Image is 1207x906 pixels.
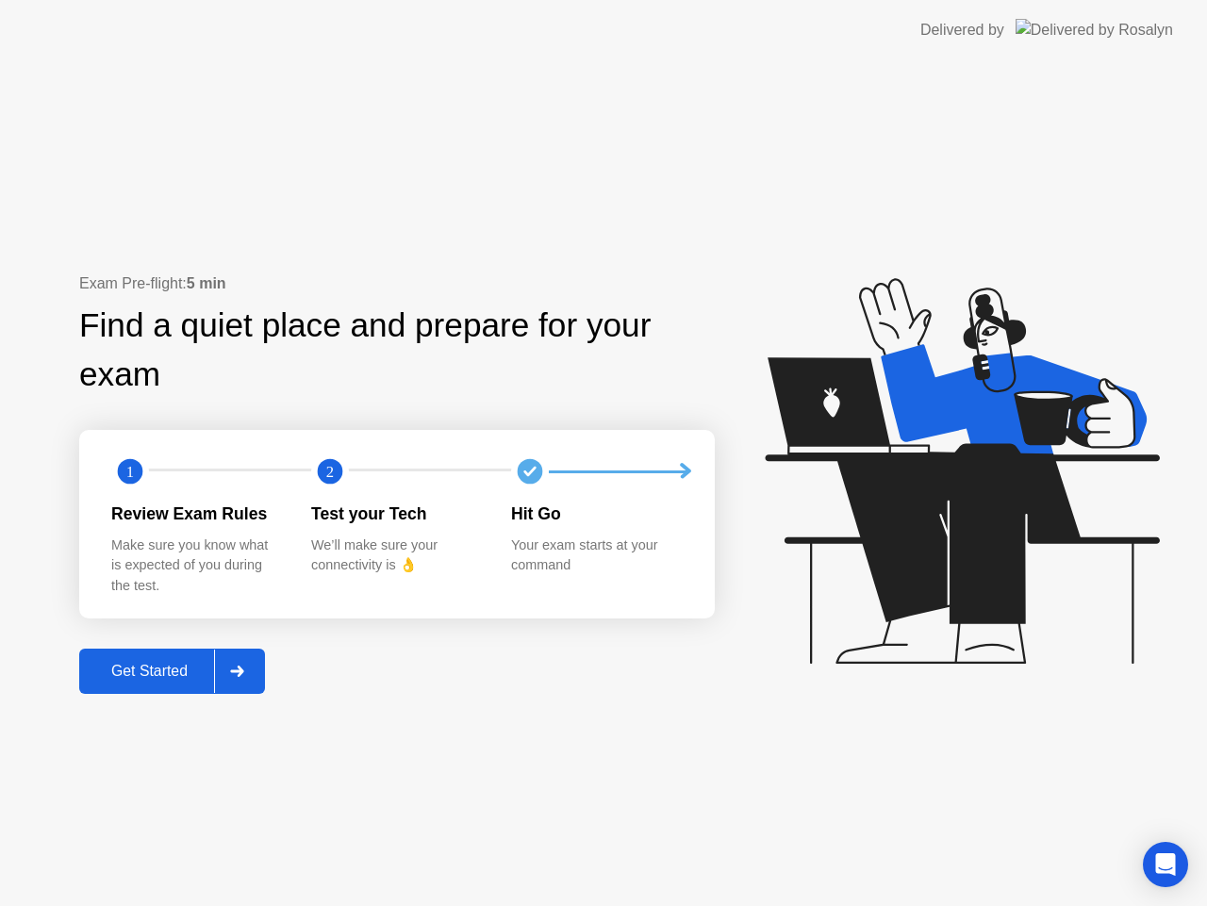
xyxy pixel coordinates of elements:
[511,535,681,576] div: Your exam starts at your command
[79,649,265,694] button: Get Started
[187,275,226,291] b: 5 min
[79,272,715,295] div: Exam Pre-flight:
[920,19,1004,41] div: Delivered by
[85,663,214,680] div: Get Started
[126,463,134,481] text: 1
[111,502,281,526] div: Review Exam Rules
[1143,842,1188,887] div: Open Intercom Messenger
[326,463,334,481] text: 2
[79,301,715,401] div: Find a quiet place and prepare for your exam
[311,502,481,526] div: Test your Tech
[1016,19,1173,41] img: Delivered by Rosalyn
[111,535,281,597] div: Make sure you know what is expected of you during the test.
[311,535,481,576] div: We’ll make sure your connectivity is 👌
[511,502,681,526] div: Hit Go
